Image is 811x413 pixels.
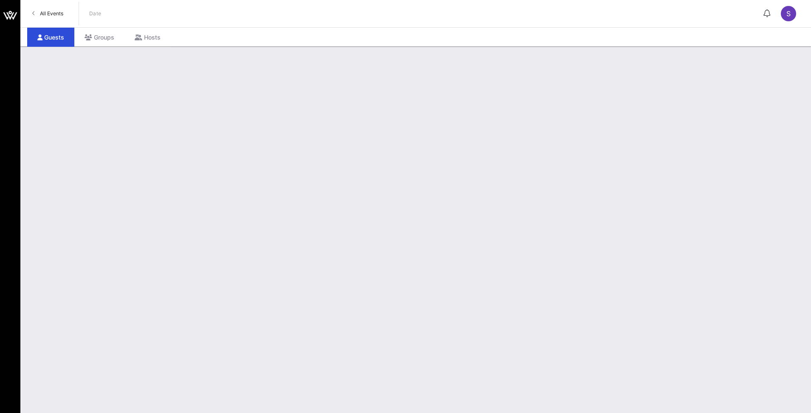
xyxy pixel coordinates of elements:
div: Hosts [124,28,171,47]
div: S [781,6,796,21]
p: Date [89,9,102,18]
div: Guests [27,28,74,47]
div: Groups [74,28,124,47]
span: All Events [40,10,63,17]
span: S [786,9,791,18]
a: All Events [27,7,68,20]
